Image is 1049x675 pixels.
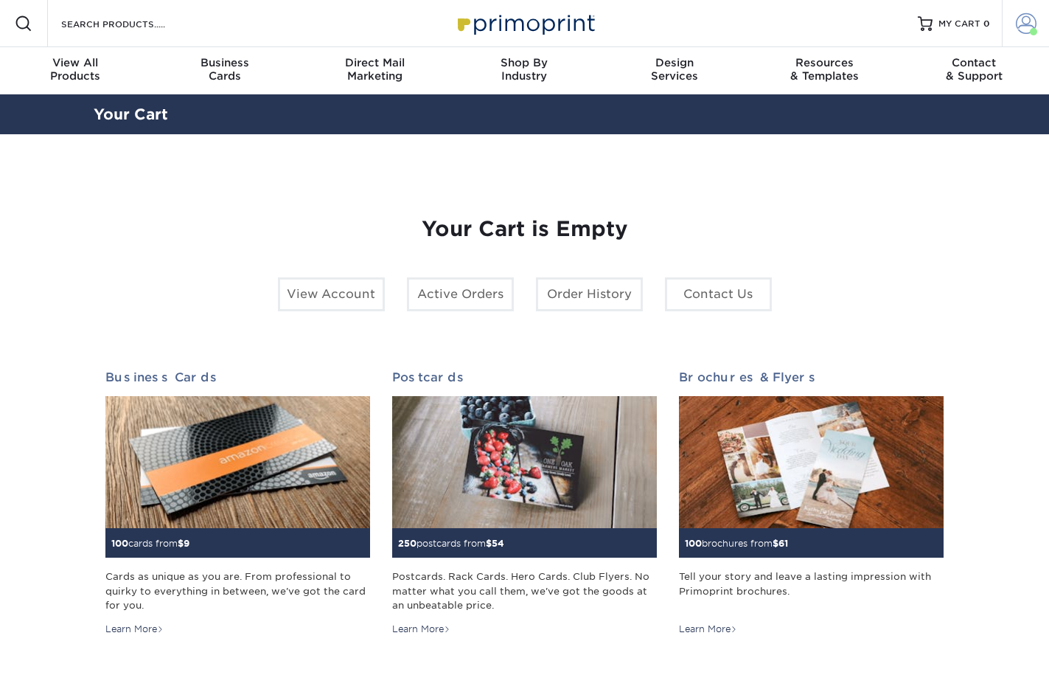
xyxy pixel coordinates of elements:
img: Primoprint [451,7,599,39]
span: $ [486,538,492,549]
small: cards from [111,538,189,549]
div: Cards as unique as you are. From professional to quirky to everything in between, we've got the c... [105,570,370,612]
a: Business Cards 100cards from$9 Cards as unique as you are. From professional to quirky to everyth... [105,370,370,636]
img: Postcards [392,396,657,529]
small: postcards from [398,538,504,549]
span: 54 [492,538,504,549]
a: View Account [278,277,385,311]
a: Resources& Templates [749,47,899,94]
span: 250 [398,538,417,549]
input: SEARCH PRODUCTS..... [60,15,203,32]
a: BusinessCards [150,47,299,94]
span: Business [150,56,299,69]
span: Resources [749,56,899,69]
div: & Templates [749,56,899,83]
div: Industry [450,56,599,83]
span: 61 [778,538,788,549]
h2: Postcards [392,370,657,384]
span: 9 [184,538,189,549]
a: Active Orders [407,277,514,311]
a: DesignServices [599,47,749,94]
h2: Brochures & Flyers [679,370,944,384]
a: Postcards 250postcards from$54 Postcards. Rack Cards. Hero Cards. Club Flyers. No matter what you... [392,370,657,636]
img: Business Cards [105,396,370,529]
a: Shop ByIndustry [450,47,599,94]
span: 100 [111,538,128,549]
small: brochures from [685,538,788,549]
div: Cards [150,56,299,83]
a: Brochures & Flyers 100brochures from$61 Tell your story and leave a lasting impression with Primo... [679,370,944,636]
a: Your Cart [94,105,168,123]
div: Postcards. Rack Cards. Hero Cards. Club Flyers. No matter what you call them, we've got the goods... [392,570,657,612]
span: Contact [899,56,1049,69]
h1: Your Cart is Empty [105,217,944,242]
img: Brochures & Flyers [679,396,944,529]
div: Learn More [392,623,450,636]
div: Learn More [679,623,737,636]
span: 0 [983,18,990,29]
span: Shop By [450,56,599,69]
a: Order History [536,277,643,311]
span: Direct Mail [300,56,450,69]
div: & Support [899,56,1049,83]
div: Services [599,56,749,83]
div: Marketing [300,56,450,83]
span: $ [773,538,778,549]
a: Contact& Support [899,47,1049,94]
span: 100 [685,538,702,549]
div: Tell your story and leave a lasting impression with Primoprint brochures. [679,570,944,612]
div: Learn More [105,623,164,636]
span: $ [178,538,184,549]
a: Contact Us [665,277,772,311]
a: Direct MailMarketing [300,47,450,94]
h2: Business Cards [105,370,370,384]
span: MY CART [938,18,980,30]
span: Design [599,56,749,69]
